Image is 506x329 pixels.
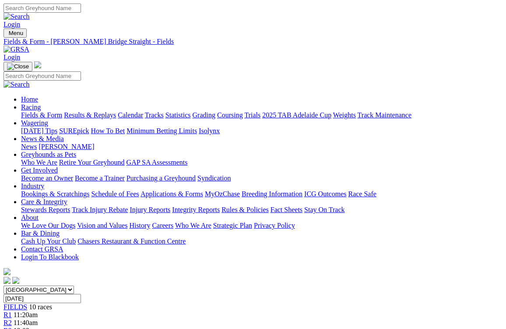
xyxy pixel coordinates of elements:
div: Greyhounds as Pets [21,159,502,166]
img: Close [7,63,29,70]
a: Who We Are [21,159,57,166]
a: 2025 TAB Adelaide Cup [262,111,331,119]
a: Injury Reports [130,206,170,213]
span: 10 races [29,303,52,311]
a: [DATE] Tips [21,127,57,134]
a: News [21,143,37,150]
a: Syndication [197,174,231,182]
a: Fact Sheets [271,206,302,213]
a: Get Involved [21,166,58,174]
button: Toggle navigation [4,62,32,71]
a: Coursing [217,111,243,119]
span: 11:40am [14,319,38,326]
a: How To Bet [91,127,125,134]
img: facebook.svg [4,277,11,284]
a: Vision and Values [77,222,127,229]
div: Wagering [21,127,502,135]
a: Integrity Reports [172,206,220,213]
a: Bar & Dining [21,230,60,237]
a: Stewards Reports [21,206,70,213]
button: Toggle navigation [4,28,27,38]
a: About [21,214,39,221]
a: Minimum Betting Limits [126,127,197,134]
a: SUREpick [59,127,89,134]
a: Rules & Policies [221,206,269,213]
a: Greyhounds as Pets [21,151,76,158]
a: Results & Replays [64,111,116,119]
a: Cash Up Your Club [21,237,76,245]
a: [PERSON_NAME] [39,143,94,150]
a: Statistics [165,111,191,119]
a: Chasers Restaurant & Function Centre [77,237,186,245]
a: History [129,222,150,229]
a: Calendar [118,111,143,119]
a: Stay On Track [304,206,344,213]
img: Search [4,13,30,21]
a: Track Injury Rebate [72,206,128,213]
a: Purchasing a Greyhound [126,174,196,182]
span: Menu [9,30,23,36]
div: About [21,222,502,230]
div: Bar & Dining [21,237,502,245]
a: Breeding Information [242,190,302,198]
a: Grading [193,111,215,119]
a: GAP SA Assessments [126,159,188,166]
a: Who We Are [175,222,211,229]
div: News & Media [21,143,502,151]
img: logo-grsa-white.png [34,61,41,68]
img: GRSA [4,46,29,53]
a: Isolynx [199,127,220,134]
a: R2 [4,319,12,326]
span: 11:20am [14,311,38,318]
a: Tracks [145,111,164,119]
a: Track Maintenance [358,111,411,119]
a: Racing [21,103,41,111]
a: Schedule of Fees [91,190,139,198]
a: Strategic Plan [213,222,252,229]
a: Login [4,21,20,28]
img: twitter.svg [12,277,19,284]
input: Search [4,71,81,81]
a: We Love Our Dogs [21,222,75,229]
a: Race Safe [348,190,376,198]
a: Careers [152,222,173,229]
img: Search [4,81,30,88]
div: Industry [21,190,502,198]
a: Privacy Policy [254,222,295,229]
a: ICG Outcomes [304,190,346,198]
div: Racing [21,111,502,119]
a: Applications & Forms [141,190,203,198]
div: Get Involved [21,174,502,182]
input: Search [4,4,81,13]
a: Care & Integrity [21,198,67,205]
a: Contact GRSA [21,245,63,253]
a: News & Media [21,135,64,142]
a: Fields & Form [21,111,62,119]
div: Care & Integrity [21,206,502,214]
a: Trials [244,111,260,119]
a: Industry [21,182,44,190]
a: Login To Blackbook [21,253,79,261]
a: Become an Owner [21,174,73,182]
a: Bookings & Scratchings [21,190,89,198]
a: FIELDS [4,303,27,311]
a: Become a Trainer [75,174,125,182]
a: Wagering [21,119,48,127]
a: R1 [4,311,12,318]
input: Select date [4,294,81,303]
a: Weights [333,111,356,119]
a: MyOzChase [205,190,240,198]
a: Retire Your Greyhound [59,159,125,166]
img: logo-grsa-white.png [4,268,11,275]
a: Home [21,96,38,103]
a: Login [4,53,20,61]
a: Fields & Form - [PERSON_NAME] Bridge Straight - Fields [4,38,502,46]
